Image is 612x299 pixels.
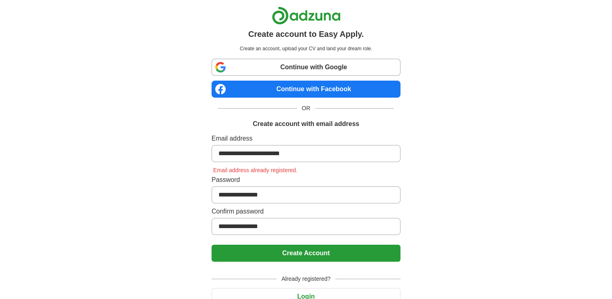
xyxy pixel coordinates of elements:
span: Email address already registered. [212,167,299,173]
h1: Create account with email address [253,119,359,129]
label: Password [212,175,400,185]
button: Create Account [212,245,400,262]
p: Create an account, upload your CV and land your dream role. [213,45,399,52]
a: Continue with Facebook [212,81,400,98]
label: Confirm password [212,207,400,216]
h1: Create account to Easy Apply. [248,28,364,40]
img: Adzuna logo [272,6,341,25]
label: Email address [212,134,400,143]
span: Already registered? [277,275,335,283]
span: OR [297,104,315,113]
a: Continue with Google [212,59,400,76]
